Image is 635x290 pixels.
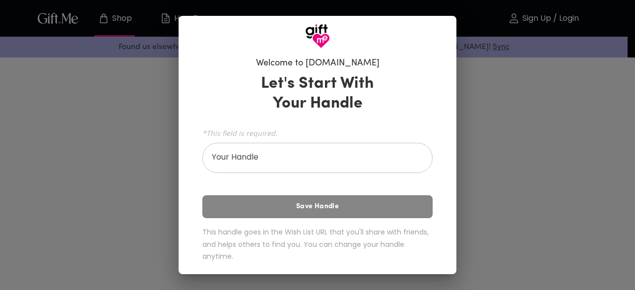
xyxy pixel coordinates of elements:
span: *This field is required. [202,128,433,138]
h6: This handle goes in the Wish List URL that you'll share with friends, and helps others to find yo... [202,226,433,263]
img: GiftMe Logo [305,24,330,49]
h3: Let's Start With Your Handle [249,74,386,114]
h6: Welcome to [DOMAIN_NAME] [256,58,380,69]
input: Your Handle [202,145,422,173]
